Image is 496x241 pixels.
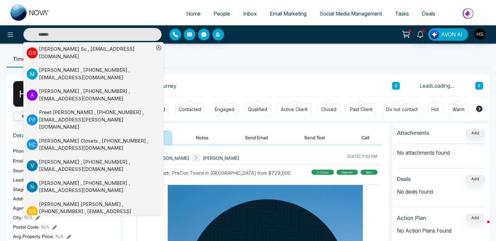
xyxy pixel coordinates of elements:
span: Social Media Management [320,10,382,17]
a: Inbox [237,7,263,20]
p: V [27,160,38,171]
span: Deals [422,10,435,17]
div: H C [13,81,39,107]
p: P P [27,114,38,125]
p: A [27,90,38,101]
div: Closed [321,106,336,113]
div: [PERSON_NAME] , [PHONE_NUMBER] , [EMAIL_ADDRESS][DOMAIN_NAME] [39,67,154,81]
a: People [207,7,237,20]
a: Social Media Management [313,7,388,20]
button: Add [466,175,485,183]
div: sent [360,170,377,175]
div: Engaged [215,106,234,113]
li: Timeline [7,50,40,68]
div: Warm [452,106,464,113]
div: Opened [336,170,358,175]
button: Notes [183,130,221,145]
button: Call [348,130,382,145]
span: N/A [24,214,32,221]
h3: Action Plan [397,215,426,221]
span: Home [186,10,201,17]
p: No Action Plans Found [397,227,485,235]
span: People [214,10,230,17]
img: Lead Flow [430,30,439,39]
button: Call [13,112,45,121]
span: Avg Property Price : [13,233,54,240]
button: AVON AI [428,28,468,41]
span: [PERSON_NAME] [153,155,189,161]
button: Send Text [291,130,338,145]
div: Past Client [350,106,372,113]
a: Home [180,7,207,20]
div: [PERSON_NAME] , [PHONE_NUMBER] , [EMAIL_ADDRESS][DOMAIN_NAME] [39,180,154,194]
p: M [27,69,38,80]
button: Send Email [232,130,281,145]
div: [PERSON_NAME] Su , [EMAIL_ADDRESS][DOMAIN_NAME] [39,45,154,60]
button: Add [466,129,485,137]
span: Phone: [13,147,28,154]
div: Hot [431,106,439,113]
span: PreCon Towns in [GEOGRAPHIC_DATA] from $729,000 [172,170,291,176]
span: City : [13,214,23,221]
span: Email: [13,157,25,164]
div: [PERSON_NAME] Closets , [PHONE_NUMBER] , [EMAIL_ADDRESS][DOMAIN_NAME] [39,137,154,152]
div: Do not contact [386,106,418,113]
span: Inbox [243,10,257,17]
span: Stage: [13,186,27,193]
span: Address: [13,195,41,202]
p: N [27,181,38,192]
h3: Deals [397,176,411,182]
div: [PERSON_NAME] , [PHONE_NUMBER] , [EMAIL_ADDRESS][DOMAIN_NAME] [39,159,154,173]
div: Contacted [179,106,201,113]
div: [PERSON_NAME] , [PHONE_NUMBER] , [EMAIL_ADDRESS][DOMAIN_NAME] [39,88,154,102]
p: G S [27,47,38,58]
span: Agent: [13,205,27,211]
div: Active Client [281,106,307,113]
img: User Avatar [474,29,485,40]
span: Postal Code : [13,223,40,230]
span: 4 [420,28,426,34]
span: Tasks [395,10,409,17]
h3: Details [13,132,114,142]
span: Add [466,130,485,135]
p: No deals found [397,188,485,196]
iframe: Intercom live chat [474,219,489,235]
a: Deals [415,7,442,20]
span: Lead Loading... [420,82,454,90]
span: N/A [56,233,63,240]
div: 3 clicks [311,170,334,175]
a: Tasks [388,7,415,20]
button: Add [466,214,485,222]
p: H C [27,139,38,150]
h3: Attachments [397,130,429,136]
span: Lead Type: [13,176,36,183]
span: Email Marketing [270,10,307,17]
div: Qualified [248,106,267,113]
div: [DATE] 7:02 PM [347,154,377,162]
p: No attachments found [397,144,485,157]
span: Source: [13,167,29,174]
div: [PERSON_NAME] [PERSON_NAME] , [PHONE_NUMBER] , [EMAIL_ADDRESS][DOMAIN_NAME] [39,201,154,223]
span: N/A [41,223,49,230]
span: [PERSON_NAME] [203,155,239,161]
a: Email Marketing [263,7,313,20]
img: Nova CRM Logo [10,5,49,21]
div: Preet [PERSON_NAME] , [PHONE_NUMBER] , [EMAIL_ADDRESS][PERSON_NAME][DOMAIN_NAME] [39,109,154,131]
img: Market-place.gif [445,6,492,21]
p: S S [27,206,38,217]
span: AVON AI [441,31,463,38]
a: 4 [412,28,428,40]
